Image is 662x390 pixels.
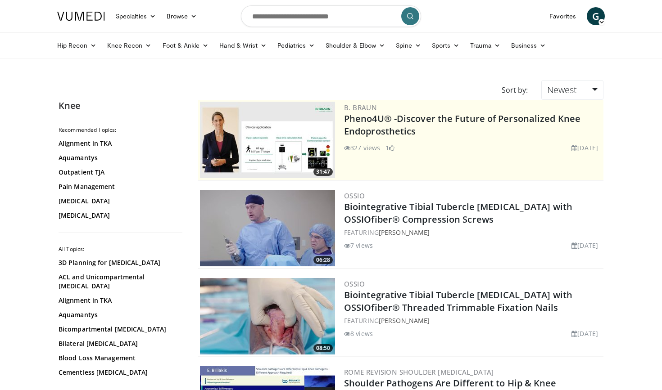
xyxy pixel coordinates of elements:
[59,258,180,267] a: 3D Planning for [MEDICAL_DATA]
[57,12,105,21] img: VuMedi Logo
[385,143,394,152] li: 1
[157,36,214,54] a: Foot & Ankle
[313,168,333,176] span: 31:47
[59,354,180,363] a: Blood Loss Management
[200,102,335,178] img: 2c749dd2-eaed-4ec0-9464-a41d4cc96b76.300x170_q85_crop-smart_upscale.jpg
[59,339,180,348] a: Bilateral [MEDICAL_DATA]
[200,278,335,354] a: 08:50
[571,329,598,338] li: [DATE]
[344,329,373,338] li: 8 views
[344,241,373,250] li: 7 views
[161,7,203,25] a: Browse
[344,143,380,152] li: 327 views
[379,316,430,325] a: [PERSON_NAME]
[59,368,180,377] a: Cementless [MEDICAL_DATA]
[313,256,333,264] span: 06:28
[571,241,598,250] li: [DATE]
[344,201,572,225] a: Biointegrative Tibial Tubercle [MEDICAL_DATA] with OSSIOfiber® Compression Screws
[102,36,157,54] a: Knee Recon
[344,316,602,325] div: FEATURING
[390,36,426,54] a: Spine
[465,36,506,54] a: Trauma
[59,168,180,177] a: Outpatient TJA
[59,100,185,112] h2: Knee
[200,278,335,354] img: 14934b67-7d06-479f-8b24-1e3c477188f5.300x170_q85_crop-smart_upscale.jpg
[59,153,180,162] a: Aquamantys
[344,191,365,200] a: OSSIO
[547,84,577,96] span: Newest
[344,368,494,377] a: Rome Revision Shoulder [MEDICAL_DATA]
[200,102,335,178] a: 31:47
[571,143,598,152] li: [DATE]
[59,246,182,253] h2: All Topics:
[587,7,605,25] a: G
[320,36,390,54] a: Shoulder & Elbow
[544,7,581,25] a: Favorites
[59,126,182,134] h2: Recommended Topics:
[200,190,335,266] a: 06:28
[344,279,365,288] a: OSSIO
[541,80,603,100] a: Newest
[59,139,180,148] a: Alignment in TKA
[426,36,465,54] a: Sports
[59,310,180,319] a: Aquamantys
[200,190,335,266] img: 2fac5f83-3fa8-46d6-96c1-ffb83ee82a09.300x170_q85_crop-smart_upscale.jpg
[59,182,180,191] a: Pain Management
[110,7,161,25] a: Specialties
[59,197,180,206] a: [MEDICAL_DATA]
[344,112,580,137] a: Pheno4U® -Discover the Future of Personalized Knee Endoprosthetics
[59,211,180,220] a: [MEDICAL_DATA]
[59,273,180,291] a: ACL and Unicompartmental [MEDICAL_DATA]
[52,36,102,54] a: Hip Recon
[344,103,377,112] a: B. Braun
[506,36,552,54] a: Business
[313,344,333,352] span: 08:50
[59,325,180,334] a: Bicompartmental [MEDICAL_DATA]
[344,228,602,237] div: FEATURING
[379,228,430,237] a: [PERSON_NAME]
[59,296,180,305] a: Alignment in TKA
[241,5,421,27] input: Search topics, interventions
[214,36,272,54] a: Hand & Wrist
[344,289,572,314] a: Biointegrative Tibial Tubercle [MEDICAL_DATA] with OSSIOfiber® Threaded Trimmable Fixation Nails
[495,80,535,100] div: Sort by:
[272,36,320,54] a: Pediatrics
